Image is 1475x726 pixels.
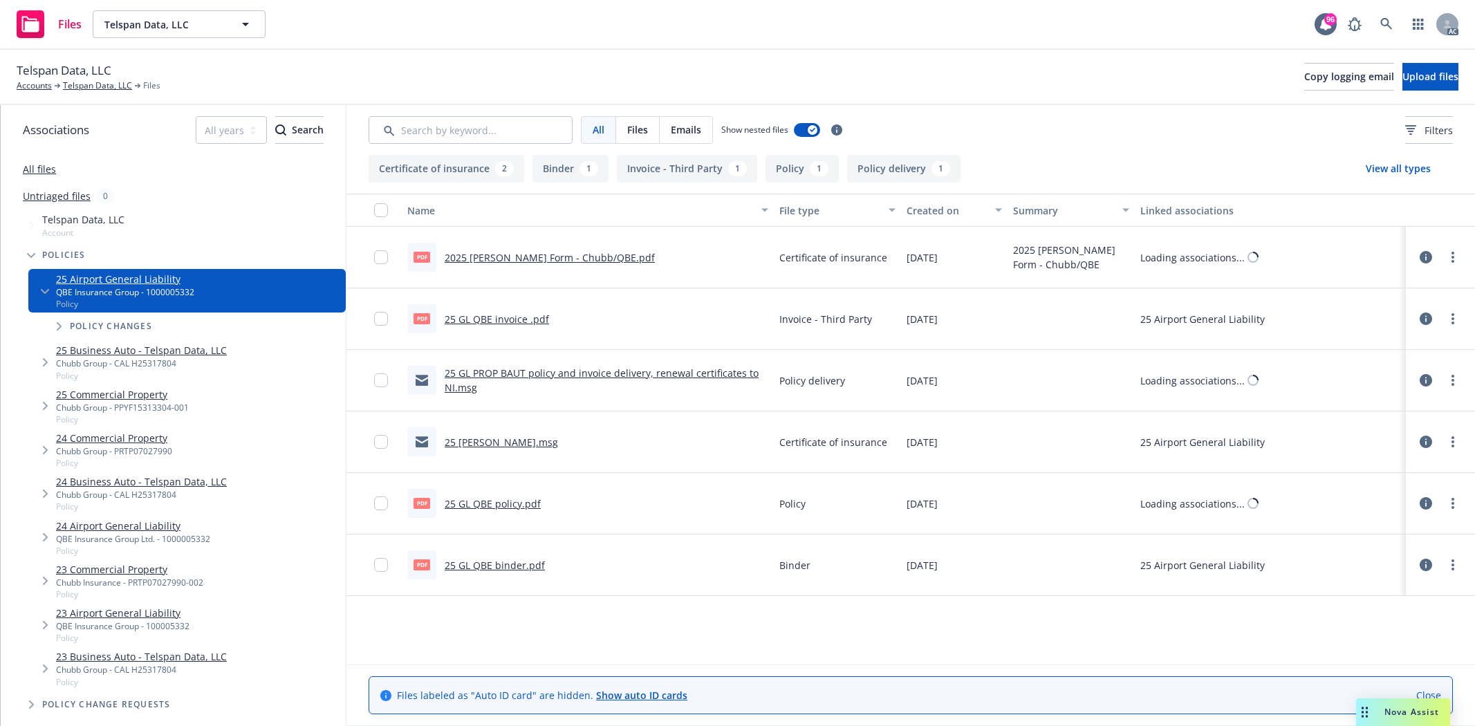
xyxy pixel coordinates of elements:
div: Loading associations... [1140,250,1245,265]
div: 25 Airport General Liability [1140,558,1265,573]
div: Chubb Group - PPYF15313304-001 [56,402,189,413]
span: [DATE] [907,435,938,449]
span: Policy change requests [42,700,170,709]
input: Toggle Row Selected [374,435,388,449]
div: QBE Insurance Group - 1000005332 [56,286,194,298]
span: Policy [56,676,227,688]
div: 25 Airport General Liability [1140,312,1265,326]
span: Files [58,19,82,30]
span: Copy logging email [1304,70,1394,83]
button: Binder [532,155,609,183]
button: Summary [1008,194,1135,227]
span: Policies [42,251,86,259]
div: Chubb Group - PRTP07027990 [56,445,172,457]
span: [DATE] [907,312,938,326]
input: Toggle Row Selected [374,496,388,510]
div: 25 Airport General Liability [1140,435,1265,449]
button: Copy logging email [1304,63,1394,91]
a: 23 Commercial Property [56,562,203,577]
a: more [1445,372,1461,389]
span: All [593,122,604,137]
a: more [1445,557,1461,573]
button: View all types [1344,155,1453,183]
div: Search [275,117,324,143]
div: 1 [728,161,747,176]
button: Name [402,194,774,227]
svg: Search [275,124,286,136]
a: 24 Airport General Liability [56,519,210,533]
span: Associations [23,121,89,139]
a: 24 Business Auto - Telspan Data, LLC [56,474,227,489]
span: Policy [56,632,189,644]
a: 25 Airport General Liability [56,272,194,286]
span: Upload files [1402,70,1458,83]
input: Search by keyword... [369,116,573,144]
span: pdf [414,252,430,262]
button: Created on [901,194,1008,227]
input: Toggle Row Selected [374,312,388,326]
span: Filters [1405,123,1453,138]
div: Chubb Group - CAL H25317804 [56,664,227,676]
span: Policy changes [70,322,152,331]
a: Show auto ID cards [596,689,687,702]
a: 25 Business Auto - Telspan Data, LLC [56,343,227,357]
a: 25 GL QBE invoice .pdf [445,313,549,326]
button: Invoice - Third Party [617,155,757,183]
div: 1 [810,161,828,176]
div: Chubb Group - CAL H25317804 [56,489,227,501]
div: Name [407,203,753,218]
a: Accounts [17,80,52,92]
span: Policy [56,501,227,512]
a: Untriaged files [23,189,91,203]
div: Linked associations [1140,203,1400,218]
span: [DATE] [907,373,938,388]
div: Created on [907,203,987,218]
span: Show nested files [721,124,788,136]
div: Loading associations... [1140,496,1245,511]
div: 0 [96,188,115,204]
a: 23 Business Auto - Telspan Data, LLC [56,649,227,664]
span: [DATE] [907,496,938,511]
button: SearchSearch [275,116,324,144]
div: 96 [1324,13,1337,26]
a: All files [23,162,56,176]
button: Telspan Data, LLC [93,10,266,38]
a: more [1445,249,1461,266]
span: [DATE] [907,558,938,573]
input: Toggle Row Selected [374,373,388,387]
div: 1 [579,161,598,176]
span: Policy [779,496,806,511]
span: Policy [56,370,227,382]
div: Chubb Group - CAL H25317804 [56,357,227,369]
a: more [1445,495,1461,512]
span: pdf [414,559,430,570]
div: File type [779,203,880,218]
div: 2 [495,161,514,176]
a: 25 Commercial Property [56,387,189,402]
button: Nova Assist [1356,698,1450,726]
a: 25 GL PROP BAUT policy and invoice delivery, renewal certificates to NI.msg [445,366,759,394]
span: Invoice - Third Party [779,312,872,326]
a: Switch app [1404,10,1432,38]
div: QBE Insurance Group Ltd. - 1000005332 [56,533,210,545]
a: 24 Commercial Property [56,431,172,445]
a: Close [1416,688,1441,702]
a: 25 GL QBE binder.pdf [445,559,545,572]
div: 1 [931,161,950,176]
span: [DATE] [907,250,938,265]
span: Policy [56,413,189,425]
a: 25 GL QBE policy.pdf [445,497,541,510]
span: Emails [671,122,701,137]
div: QBE Insurance Group - 100005332 [56,620,189,632]
span: Files [143,80,160,92]
span: Files [627,122,648,137]
button: Policy [766,155,839,183]
input: Toggle Row Selected [374,558,388,572]
a: Report a Bug [1341,10,1369,38]
span: pdf [414,498,430,508]
a: 25 [PERSON_NAME].msg [445,436,558,449]
span: Filters [1425,123,1453,138]
span: Policy [56,588,203,600]
span: Account [42,227,124,239]
span: pdf [414,313,430,324]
